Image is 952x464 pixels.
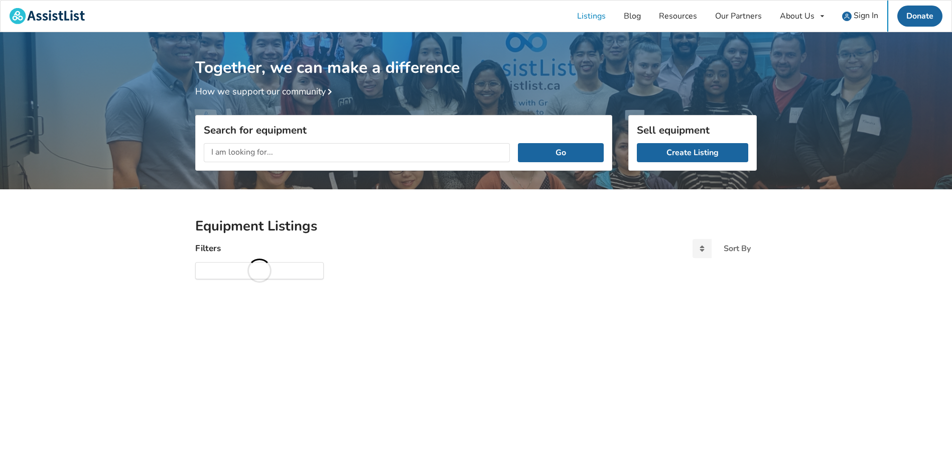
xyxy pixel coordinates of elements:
[195,32,757,78] h1: Together, we can make a difference
[195,217,757,235] h2: Equipment Listings
[204,124,604,137] h3: Search for equipment
[518,143,604,162] button: Go
[854,10,878,21] span: Sign In
[10,8,85,24] img: assistlist-logo
[724,245,751,253] div: Sort By
[615,1,650,32] a: Blog
[833,1,887,32] a: user icon Sign In
[637,124,748,137] h3: Sell equipment
[780,12,814,20] div: About Us
[650,1,706,32] a: Resources
[195,85,336,97] a: How we support our community
[706,1,771,32] a: Our Partners
[568,1,615,32] a: Listings
[637,143,748,162] a: Create Listing
[195,243,221,254] h4: Filters
[204,143,510,162] input: I am looking for...
[842,12,852,21] img: user icon
[897,6,942,27] a: Donate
